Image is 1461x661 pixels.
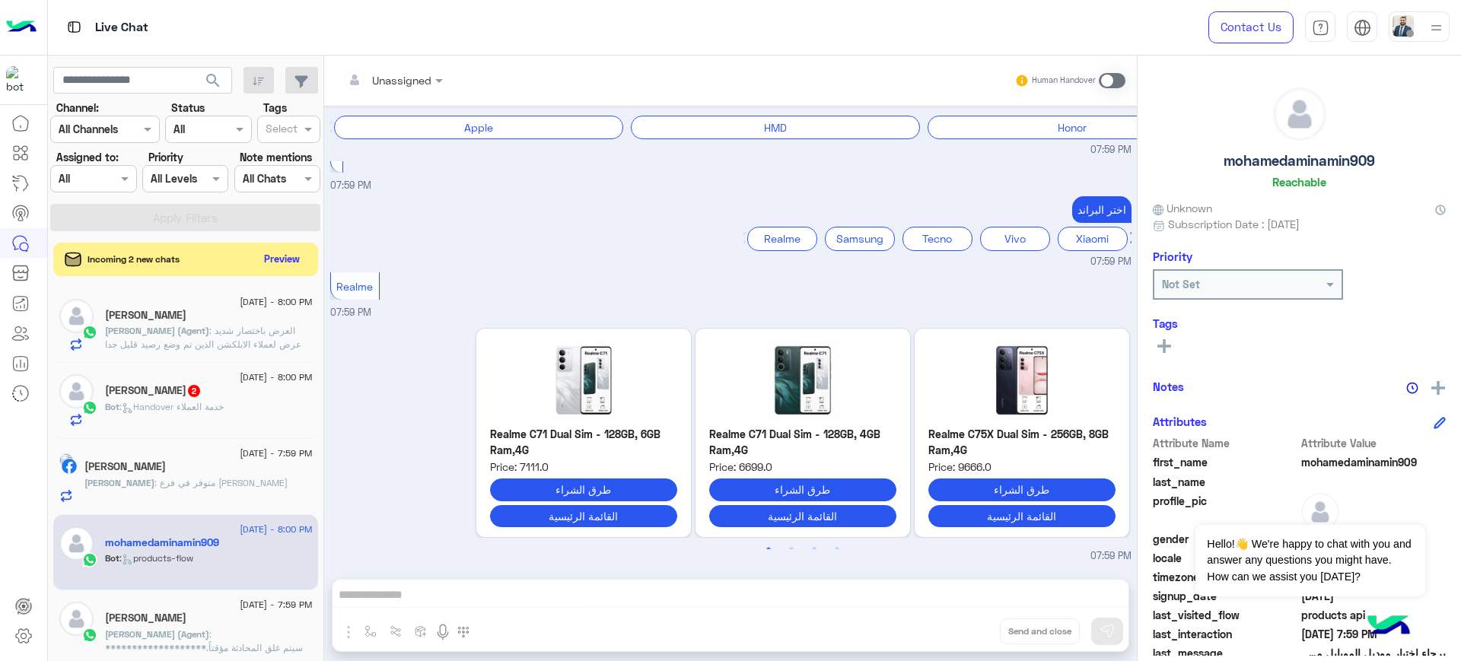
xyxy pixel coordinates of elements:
span: Bot [105,552,119,564]
img: add [1431,381,1445,395]
img: C75x-256G.jpg [928,342,1116,418]
span: 07:59 PM [1090,143,1132,157]
img: C71-128-6-KSp.jpg [490,342,677,418]
span: Unknown [1153,200,1212,216]
img: defaultAdmin.png [59,602,94,636]
small: Human Handover [1032,75,1096,87]
span: 07:59 PM [330,307,371,318]
label: Status [171,100,205,116]
button: 1 of 2 [761,542,776,557]
img: defaultAdmin.png [59,299,94,333]
span: profile_pic [1153,493,1298,528]
p: Realme C75X Dual Sim - 256GB, 8GB Ram,4G [928,426,1116,459]
span: last_interaction [1153,626,1298,642]
h5: mohamedaminamin909 [105,536,219,549]
span: Attribute Name [1153,435,1298,451]
p: 7/9/2025, 7:59 PM [1072,196,1132,223]
span: [PERSON_NAME] (Agent) [105,325,209,336]
span: signup_date [1153,588,1298,604]
span: 07:59 PM [330,180,371,191]
h5: David [105,612,186,624]
span: last_visited_flow [1153,607,1298,623]
img: WhatsApp [82,325,97,340]
span: locale [1153,550,1298,566]
span: Price: 7111.0 [490,459,677,475]
div: Apple [334,116,623,139]
div: Xiaomi [1058,227,1128,250]
span: mohamedaminamin909 [1301,454,1447,470]
img: profile [1427,18,1446,37]
span: last_message [1153,645,1298,661]
span: Bot [105,401,119,412]
img: Logo [6,11,37,43]
div: Select [263,120,298,140]
img: defaultAdmin.png [59,374,94,408]
button: Apply Filters [50,204,320,231]
span: [DATE] - 8:00 PM [240,370,312,384]
button: Preview [258,248,307,270]
img: tab [65,17,84,37]
span: products api [1301,607,1447,623]
label: Channel: [56,100,99,116]
img: tab [1312,19,1329,37]
h5: mohamedaminamin909 [1224,152,1375,170]
img: WhatsApp [82,400,97,415]
span: 2025-09-07T16:59:39.2744143Z [1301,626,1447,642]
button: 3 of 2 [807,542,822,557]
h5: Mahmoud Samy [84,460,166,473]
span: first_name [1153,454,1298,470]
span: 07:59 PM [1090,549,1132,564]
span: 07:59 PM [1090,255,1132,269]
span: : products-flow [119,552,193,564]
a: Contact Us [1208,11,1294,43]
img: picture [59,453,73,467]
button: search [195,67,232,100]
img: Facebook [62,459,77,474]
button: طرق الشراء [709,478,896,501]
p: Realme C71 Dual Sim - 128GB, 6GB Ram,4G [490,426,677,459]
img: C71-128-KSp.jpg [709,342,896,418]
h5: Zi Zo [105,384,202,397]
span: 2 [188,385,200,397]
span: [DATE] - 8:00 PM [240,523,312,536]
button: 4 of 2 [829,542,845,557]
h6: Notes [1153,380,1184,393]
span: Hello!👋 We're happy to chat with you and answer any questions you might have. How can we assist y... [1195,525,1424,596]
img: WhatsApp [82,628,97,643]
img: hulul-logo.png [1362,600,1415,653]
span: متوفر في فرع فيصل [154,477,288,488]
span: Attribute Value [1301,435,1447,451]
label: Priority [148,149,183,165]
img: userImage [1393,15,1414,37]
span: search [204,72,222,90]
h6: Priority [1153,249,1192,263]
label: Assigned to: [56,149,119,165]
span: [PERSON_NAME] [84,477,154,488]
span: Realme [336,280,373,293]
div: HMD [631,116,920,139]
h5: Mostafa Ahmed [105,309,186,322]
span: [DATE] - 8:00 PM [240,295,312,309]
span: last_name [1153,474,1298,490]
span: : Handover خدمة العملاء [119,401,224,412]
p: Live Chat [95,17,148,38]
div: Honor [928,116,1217,139]
img: tab [1354,19,1371,37]
button: القائمة الرئيسية [490,505,677,527]
label: Tags [263,100,287,116]
div: Vivo [980,227,1050,250]
img: 1403182699927242 [6,66,33,94]
img: defaultAdmin.png [1274,88,1326,140]
span: Incoming 2 new chats [88,253,180,266]
button: القائمة الرئيسية [709,505,896,527]
span: [PERSON_NAME] (Agent) [105,628,209,640]
span: [DATE] - 7:59 PM [240,598,312,612]
label: Note mentions [240,149,312,165]
img: WhatsApp [82,552,97,567]
h6: Attributes [1153,415,1207,428]
div: Tecno [902,227,972,250]
h6: Reachable [1272,175,1326,189]
button: 2 of 2 [784,542,799,557]
div: Samsung [825,227,895,250]
button: طرق الشراء [928,478,1116,501]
